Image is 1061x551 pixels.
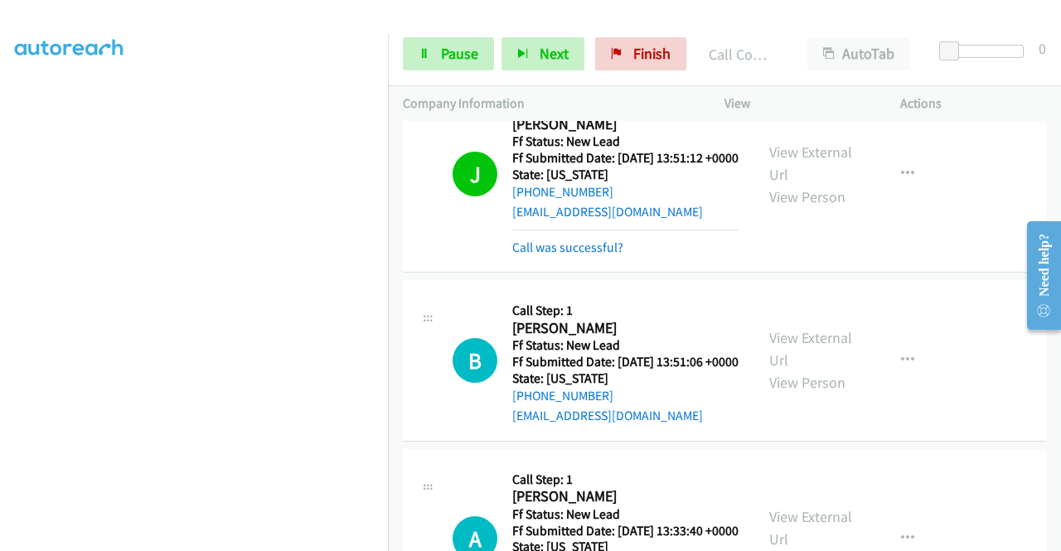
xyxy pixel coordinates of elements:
h1: B [453,338,497,383]
a: [PHONE_NUMBER] [512,388,613,404]
p: View [724,94,870,114]
a: [EMAIL_ADDRESS][DOMAIN_NAME] [512,204,703,220]
h5: Call Step: 1 [512,302,739,319]
span: Pause [441,44,478,63]
a: [EMAIL_ADDRESS][DOMAIN_NAME] [512,408,703,423]
button: Next [501,37,584,70]
iframe: Resource Center [1014,210,1061,341]
span: Next [540,44,569,63]
a: [PHONE_NUMBER] [512,184,613,200]
div: 0 [1039,37,1046,60]
a: View Person [769,187,845,206]
p: Company Information [403,94,695,114]
a: Pause [403,37,494,70]
h5: Ff Submitted Date: [DATE] 13:33:40 +0000 [512,523,739,539]
h5: State: [US_STATE] [512,370,739,387]
a: View External Url [769,507,852,549]
a: View External Url [769,143,852,184]
h2: [PERSON_NAME] [512,115,734,134]
h2: [PERSON_NAME] [512,487,734,506]
h5: State: [US_STATE] [512,167,739,183]
p: Actions [900,94,1046,114]
h5: Call Step: 1 [512,471,739,488]
h1: J [453,152,497,196]
a: View Person [769,373,845,392]
h5: Ff Submitted Date: [DATE] 13:51:12 +0000 [512,150,739,167]
a: View External Url [769,328,852,370]
div: Delay between calls (in seconds) [947,45,1024,58]
button: AutoTab [807,37,910,70]
h2: [PERSON_NAME] [512,319,734,338]
h5: Ff Submitted Date: [DATE] 13:51:06 +0000 [512,354,739,370]
h5: Ff Status: New Lead [512,506,739,523]
h5: Ff Status: New Lead [512,133,739,150]
p: Call Completed [709,43,778,65]
a: Call was successful? [512,239,623,255]
span: Finish [633,44,671,63]
h5: Ff Status: New Lead [512,337,739,354]
a: Finish [595,37,686,70]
